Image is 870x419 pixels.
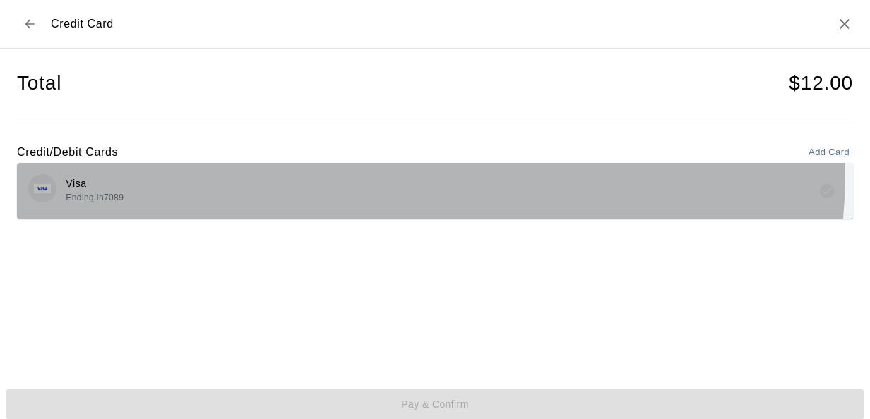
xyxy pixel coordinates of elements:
span: Ending in 7089 [66,193,124,202]
p: Visa [66,176,124,191]
h6: Credit/Debit Cards [17,143,118,162]
div: Credit Card [17,11,114,37]
button: Back to checkout [17,11,42,37]
h4: $ 12.00 [789,71,853,96]
button: Credit card brand logoVisaEnding in7089 [17,163,853,219]
button: Add Card [805,142,853,164]
button: Close [836,16,853,32]
h4: Total [17,71,61,96]
img: Credit card brand logo [34,184,51,193]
